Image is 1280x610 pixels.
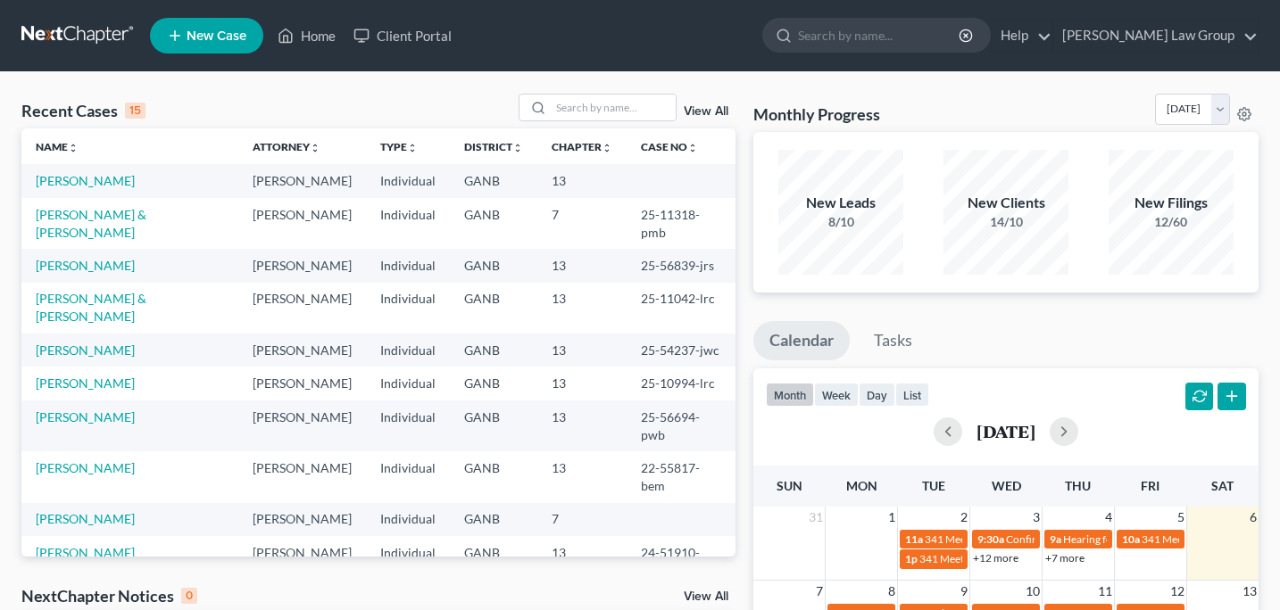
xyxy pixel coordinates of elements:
td: 25-11042-lrc [627,283,736,334]
td: Individual [366,334,450,367]
button: day [859,383,895,407]
a: Typeunfold_more [380,140,418,153]
a: Help [992,20,1051,52]
td: Individual [366,283,450,334]
td: GANB [450,367,537,400]
a: Chapterunfold_more [552,140,612,153]
a: View All [684,105,728,118]
td: GANB [450,536,537,587]
span: 12 [1168,581,1186,602]
span: Hearing for Kannathaporn [PERSON_NAME] [1063,532,1273,546]
td: 25-54237-jwc [627,334,736,367]
div: New Filings [1109,193,1234,213]
td: 13 [537,451,627,502]
td: Individual [366,400,450,451]
td: 25-11318-pmb [627,198,736,249]
td: [PERSON_NAME] [238,451,366,502]
a: Calendar [753,321,850,360]
div: 0 [181,588,197,604]
span: Sun [777,478,802,493]
span: 5 [1176,507,1186,528]
td: [PERSON_NAME] [238,400,366,451]
td: [PERSON_NAME] [238,536,366,587]
td: 25-56694-pwb [627,400,736,451]
div: 12/60 [1109,213,1234,231]
td: [PERSON_NAME] [238,367,366,400]
td: 25-56839-jrs [627,249,736,282]
span: 1 [886,507,897,528]
span: 11 [1096,581,1114,602]
td: 13 [537,400,627,451]
span: 6 [1248,507,1259,528]
a: [PERSON_NAME] [36,511,135,526]
td: Individual [366,198,450,249]
span: Thu [1065,478,1091,493]
i: unfold_more [310,143,320,153]
div: New Leads [778,193,903,213]
td: Individual [366,536,450,587]
span: 31 [807,507,825,528]
td: 22-55817-bem [627,451,736,502]
td: GANB [450,198,537,249]
td: 24-51910-PMB [627,536,736,587]
td: GANB [450,451,537,502]
div: Recent Cases [21,100,145,121]
span: 9a [1050,532,1061,546]
span: 1p [905,552,918,565]
td: Individual [366,249,450,282]
span: 2 [959,507,969,528]
a: View All [684,590,728,603]
td: 13 [537,536,627,587]
span: 7 [814,581,825,602]
span: 10 [1024,581,1042,602]
td: GANB [450,283,537,334]
a: [PERSON_NAME] [36,409,135,425]
a: +7 more [1045,551,1085,565]
td: 7 [537,503,627,536]
a: Tasks [858,321,928,360]
a: [PERSON_NAME] & [PERSON_NAME] [36,207,146,240]
td: 25-10994-lrc [627,367,736,400]
td: Individual [366,164,450,197]
button: month [766,383,814,407]
input: Search by name... [798,19,961,52]
span: Fri [1141,478,1159,493]
td: [PERSON_NAME] [238,283,366,334]
span: 341 Meeting for [PERSON_NAME] [919,552,1080,565]
span: New Case [187,29,246,43]
td: 13 [537,334,627,367]
span: Wed [992,478,1021,493]
span: 11a [905,532,923,546]
a: [PERSON_NAME] [36,173,135,188]
i: unfold_more [687,143,698,153]
td: [PERSON_NAME] [238,334,366,367]
td: GANB [450,249,537,282]
span: 341 Meeting for [PERSON_NAME] [925,532,1085,546]
td: GANB [450,400,537,451]
div: 14/10 [943,213,1068,231]
span: 8 [886,581,897,602]
td: GANB [450,334,537,367]
i: unfold_more [407,143,418,153]
i: unfold_more [602,143,612,153]
span: Mon [846,478,877,493]
td: GANB [450,164,537,197]
a: Nameunfold_more [36,140,79,153]
td: GANB [450,503,537,536]
i: unfold_more [68,143,79,153]
span: 4 [1103,507,1114,528]
div: 8/10 [778,213,903,231]
a: Client Portal [345,20,461,52]
a: +12 more [973,551,1018,565]
a: [PERSON_NAME] [36,545,135,560]
td: Individual [366,503,450,536]
span: Sat [1211,478,1234,493]
span: 9:30a [977,532,1004,546]
td: [PERSON_NAME] [238,503,366,536]
i: unfold_more [512,143,523,153]
td: 13 [537,283,627,334]
div: 15 [125,103,145,119]
a: [PERSON_NAME] [36,258,135,273]
a: [PERSON_NAME] Law Group [1053,20,1258,52]
td: [PERSON_NAME] [238,164,366,197]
